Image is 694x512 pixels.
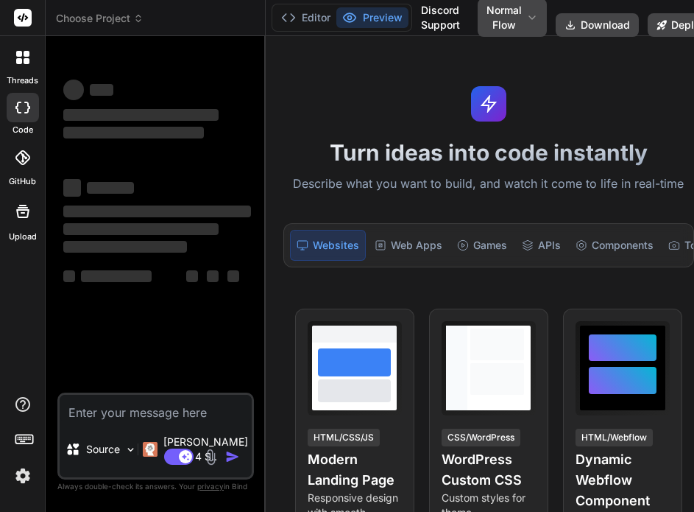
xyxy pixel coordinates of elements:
div: HTML/Webflow [576,429,653,446]
p: Source [86,442,120,457]
img: settings [10,463,35,488]
div: Web Apps [369,230,448,261]
h4: WordPress Custom CSS [442,449,536,491]
label: code [13,124,33,136]
span: ‌ [186,270,198,282]
span: ‌ [63,223,219,235]
span: privacy [197,482,224,491]
span: ‌ [87,182,134,194]
img: Pick Models [124,443,137,456]
button: Download [556,13,639,37]
span: ‌ [63,109,219,121]
span: ‌ [63,127,204,138]
div: HTML/CSS/JS [308,429,380,446]
span: ‌ [207,270,219,282]
button: Preview [336,7,408,28]
div: Components [570,230,659,261]
label: Upload [9,231,37,243]
img: icon [225,449,240,464]
img: Claude 4 Sonnet [143,442,157,457]
span: ‌ [63,270,75,282]
p: [PERSON_NAME] 4 S.. [163,435,248,464]
span: ‌ [227,270,239,282]
span: ‌ [63,80,84,100]
span: ‌ [63,241,187,253]
span: ‌ [81,270,152,282]
span: Normal Flow [486,3,522,32]
span: ‌ [63,206,251,217]
span: ‌ [63,179,81,197]
div: Games [451,230,513,261]
button: Editor [275,7,336,28]
h4: Dynamic Webflow Component [576,449,670,511]
span: ‌ [90,84,113,96]
h4: Modern Landing Page [308,449,402,491]
span: Choose Project [56,11,144,26]
label: GitHub [9,175,36,188]
label: threads [7,74,38,87]
div: Websites [290,230,366,261]
div: CSS/WordPress [442,429,520,446]
div: APIs [516,230,567,261]
p: Always double-check its answers. Your in Bind [57,480,254,494]
img: attachment [202,449,219,466]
